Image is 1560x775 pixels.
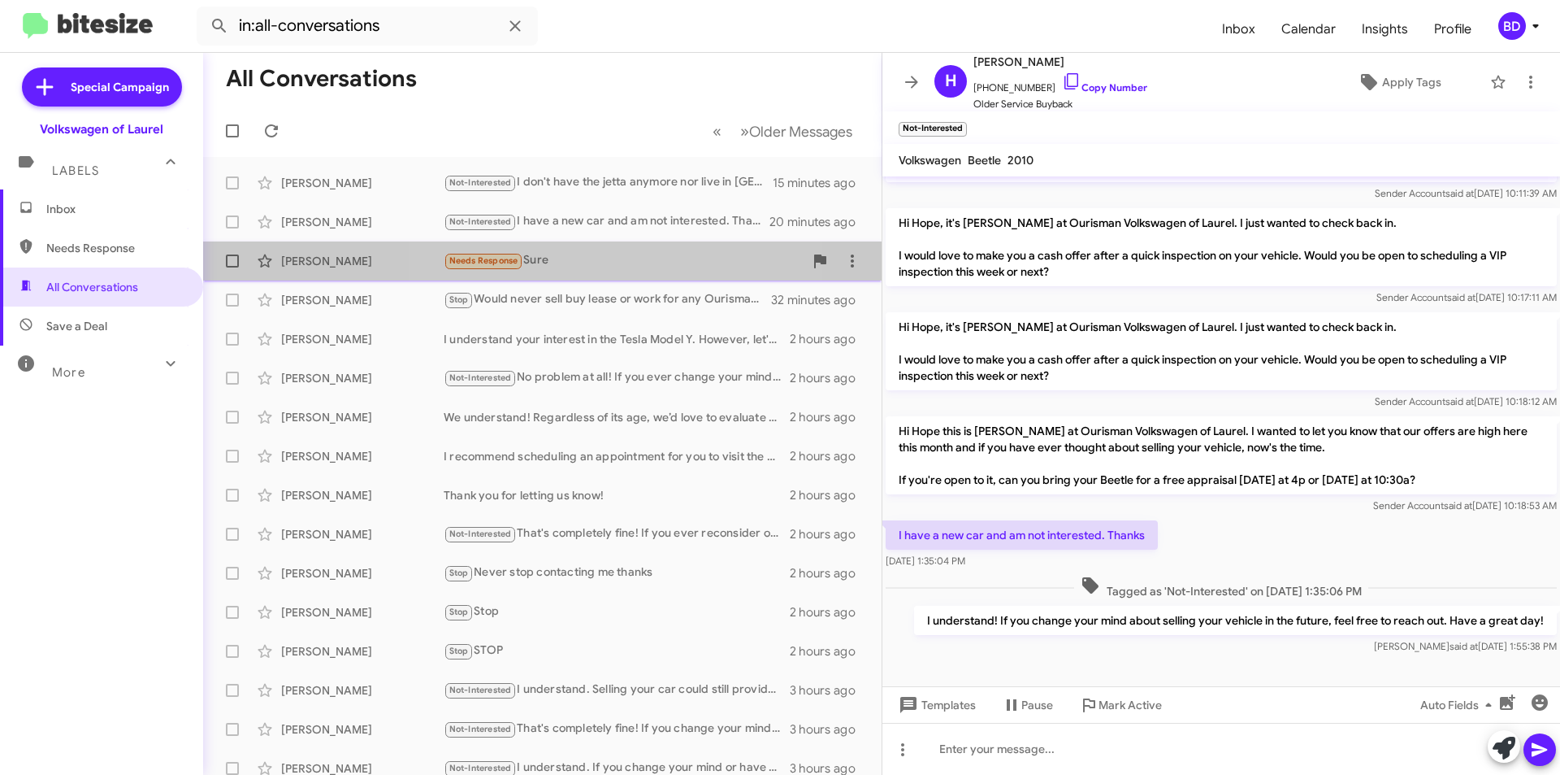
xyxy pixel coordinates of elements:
p: I have a new car and am not interested. Thanks [886,520,1158,550]
div: Would never sell buy lease or work for any Ourisman group dealer ever again lose the number never... [444,290,771,309]
nav: Page navigation example [704,115,862,148]
span: said at [1445,395,1474,407]
div: Volkswagen of Laurel [40,121,163,137]
span: Not-Interested [449,372,512,383]
div: 2 hours ago [790,409,869,425]
div: 2 hours ago [790,448,869,464]
div: STOP [444,642,790,660]
div: That's completely fine! If you ever reconsider or have any questions about your vehicle, feel fre... [444,525,790,543]
button: Pause [989,690,1066,720]
div: [PERSON_NAME] [281,643,444,660]
span: Labels [52,163,99,178]
span: Tagged as 'Not-Interested' on [DATE] 1:35:06 PM [1074,576,1368,599]
div: I recommend scheduling an appointment for you to visit the dealership. This way, we can discuss t... [444,448,790,464]
span: Sender Account [DATE] 10:11:39 AM [1375,187,1557,199]
div: I don't have the jetta anymore nor live in [GEOGRAPHIC_DATA] ! Sorry [444,173,773,192]
span: Templates [895,690,976,720]
span: Inbox [46,201,184,217]
p: Hi Hope, it's [PERSON_NAME] at Ourisman Volkswagen of Laurel. I just wanted to check back in. I w... [886,208,1557,286]
div: [PERSON_NAME] [281,214,444,230]
div: 2 hours ago [790,370,869,386]
span: Needs Response [46,240,184,256]
a: Copy Number [1062,81,1147,94]
div: 20 minutes ago [771,214,869,230]
span: Not-Interested [449,763,512,773]
span: Save a Deal [46,318,107,334]
span: Mark Active [1098,690,1162,720]
div: 2 hours ago [790,487,869,503]
span: H [945,68,957,94]
div: [PERSON_NAME] [281,370,444,386]
button: Previous [703,115,731,148]
a: Insights [1349,6,1421,53]
div: 2 hours ago [790,604,869,620]
span: Stop [449,646,469,656]
span: » [740,121,749,142]
span: Stop [449,568,469,578]
span: Not-Interested [449,529,512,539]
span: [PERSON_NAME] [DATE] 1:55:38 PM [1374,640,1557,652]
div: Sure [444,251,804,270]
div: [PERSON_NAME] [281,292,444,308]
small: Not-Interested [899,122,967,137]
div: That's completely fine! If you change your mind or have any other questions, feel free to reach o... [444,720,790,738]
p: Hi Hope this is [PERSON_NAME] at Ourisman Volkswagen of Laurel. I wanted to let you know that our... [886,416,1557,494]
span: Profile [1421,6,1484,53]
div: 2 hours ago [790,643,869,660]
span: [DATE] 1:35:04 PM [886,555,965,567]
div: We understand! Regardless of its age, we’d love to evaluate your Jetta. Would you be interested i... [444,409,790,425]
button: Mark Active [1066,690,1175,720]
p: I understand! If you change your mind about selling your vehicle in the future, feel free to reac... [914,606,1557,635]
span: Not-Interested [449,216,512,227]
span: Stop [449,294,469,305]
div: Thank you for letting us know! [444,487,790,503]
h1: All Conversations [226,66,417,92]
span: More [52,365,85,380]
span: « [713,121,721,142]
span: Older Service Buyback [973,96,1147,112]
button: Apply Tags [1315,67,1482,97]
div: 3 hours ago [790,721,869,738]
div: No problem at all! If you ever change your mind about selling a vehicle, feel free to reach out. ... [444,368,790,387]
div: I understand. Selling your car could still provide you with some extra funds. Would you be intere... [444,681,790,699]
a: Calendar [1268,6,1349,53]
span: Auto Fields [1420,690,1498,720]
div: 2 hours ago [790,565,869,581]
div: [PERSON_NAME] [281,721,444,738]
div: I have a new car and am not interested. Thanks [444,212,771,231]
span: [PERSON_NAME] [973,52,1147,72]
span: Special Campaign [71,79,169,95]
div: [PERSON_NAME] [281,448,444,464]
div: [PERSON_NAME] [281,331,444,347]
div: 3 hours ago [790,682,869,699]
div: BD [1498,12,1526,40]
div: [PERSON_NAME] [281,565,444,581]
div: [PERSON_NAME] [281,682,444,699]
button: Templates [882,690,989,720]
div: 15 minutes ago [773,175,869,191]
span: Not-Interested [449,685,512,695]
div: Stop [444,603,790,621]
span: Older Messages [749,123,852,141]
span: [PHONE_NUMBER] [973,72,1147,96]
span: All Conversations [46,279,138,295]
span: Stop [449,607,469,617]
div: [PERSON_NAME] [281,526,444,542]
span: Not-Interested [449,724,512,734]
div: [PERSON_NAME] [281,604,444,620]
span: Sender Account [DATE] 10:18:53 AM [1373,499,1557,512]
p: Hi Hope, it's [PERSON_NAME] at Ourisman Volkswagen of Laurel. I just wanted to check back in. I w... [886,312,1557,390]
button: Next [730,115,862,148]
div: I understand your interest in the Tesla Model Y. However, let's focus on the S80 you're consideri... [444,331,790,347]
a: Inbox [1209,6,1268,53]
div: [PERSON_NAME] [281,175,444,191]
span: said at [1447,291,1475,303]
span: said at [1444,499,1472,512]
span: Sender Account [DATE] 10:18:12 AM [1375,395,1557,407]
input: Search [197,7,538,46]
span: Pause [1021,690,1053,720]
div: 2 hours ago [790,331,869,347]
